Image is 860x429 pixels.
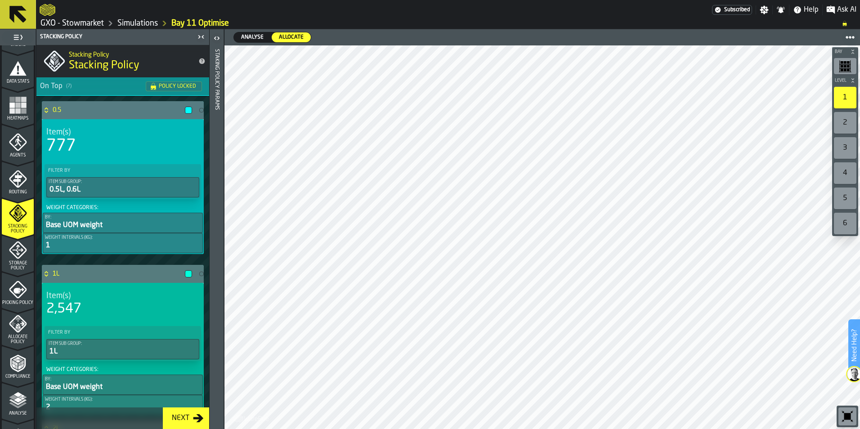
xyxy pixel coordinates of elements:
div: Item Sub Group: [49,179,197,184]
div: By: [45,377,201,382]
span: Item(s) [46,127,71,137]
div: button-toolbar-undefined [832,211,858,236]
li: menu Heatmaps [2,88,34,124]
div: Item Sub Group: [49,341,197,346]
div: title-Stacking Policy [36,45,209,77]
div: 1L [42,265,196,283]
span: Level [833,78,848,83]
div: button-toolbar-undefined [832,85,858,110]
h4: 0.5 [53,107,181,114]
div: By: [45,215,201,220]
li: menu Agents [2,125,34,161]
label: button-toggle-Help [789,4,822,15]
label: Need Help? [849,320,859,371]
div: button-toolbar-undefined [832,110,858,135]
li: menu Analyse [2,383,34,419]
div: Next [168,413,193,424]
div: thumb [272,32,311,42]
div: PolicyFilterItem-Item Sub Group [46,177,199,197]
div: 6 [834,213,856,234]
label: Filter By [46,328,199,337]
div: PolicyFilterItem-Item Sub Group [46,339,199,359]
div: On Top [40,81,146,92]
span: Bay [833,49,848,54]
div: stat-Item(s) [43,120,203,162]
span: Help [804,4,819,15]
div: button-toolbar-undefined [837,406,858,427]
span: Data Stats [2,79,34,84]
span: Stacking Policy [2,224,34,234]
span: Agents [2,153,34,158]
li: menu Orders [2,14,34,50]
div: 4 [834,162,856,184]
header: Staking Policy Params [210,29,224,429]
div: 2 [45,402,201,413]
div: PolicyFilterItem-Weight Intervals (kg) [43,233,203,253]
a: link-to-/wh/i/1f322264-80fa-4175-88bb-566e6213dfa5/simulations/f62f2817-2fdc-4218-a339-12a7715aead4 [171,18,229,28]
span: Stacking Policy [69,58,139,73]
h3: title-section-[object Object] [36,77,209,96]
div: Menu Subscription [712,5,752,15]
li: menu Storage Policy [2,235,34,271]
div: Title [46,291,199,301]
li: menu Compliance [2,346,34,382]
a: logo-header [226,409,277,427]
div: PolicyFilterItem-By [43,375,203,395]
span: Routing [2,190,34,195]
label: Filter By [46,166,199,175]
button: button- [832,76,858,85]
label: button-toggle-Toggle Full Menu [2,31,34,44]
li: menu Picking Policy [2,272,34,308]
div: status-Policy Locked [146,81,202,91]
div: thumb [234,32,271,42]
button: button-Next [163,407,209,429]
header: Stacking Policy [36,29,209,45]
div: 2 [834,112,856,134]
label: button-toggle-Notifications [773,5,789,14]
label: button-switch-multi-Allocate [271,32,311,43]
span: Compliance [2,374,34,379]
div: Base UOM weight [45,220,201,231]
label: button-toggle-Close me [195,31,207,42]
button: Item Sub Group:0.5L, 0.6L [46,177,199,197]
div: 777 [46,137,76,155]
a: logo-header [40,2,55,18]
span: Analyse [237,33,267,41]
div: Weight Intervals (kg): [45,397,201,402]
div: 1L [49,346,197,357]
div: 0.5 [42,101,196,119]
label: button-toggle-Ask AI [823,4,860,15]
span: Item(s) [46,291,71,301]
button: By:Base UOM weight [43,375,203,395]
label: button-switch-multi-Analyse [233,32,271,43]
span: Heatmaps [2,116,34,121]
label: button-toggle-Open [211,31,223,47]
a: link-to-/wh/i/1f322264-80fa-4175-88bb-566e6213dfa5/settings/billing [712,5,752,15]
h4: 1L [53,270,181,277]
div: Weight Intervals (kg): [45,235,201,240]
div: stat-Item(s) [43,284,203,324]
button: Weight Intervals (kg):1 [43,233,203,253]
a: link-to-/wh/i/1f322264-80fa-4175-88bb-566e6213dfa5 [40,18,104,28]
div: 3 [834,137,856,159]
nav: Breadcrumb [40,18,856,29]
span: Analyse [2,411,34,416]
div: PolicyFilterItem-Weight Intervals (kg) [43,395,203,415]
div: Weight Categories: [46,366,99,373]
div: button-toolbar-undefined [832,135,858,161]
li: menu Routing [2,161,34,197]
div: button-toolbar-undefined [832,56,858,76]
span: Storage Policy [2,261,34,271]
button: Item Sub Group:1L [46,339,199,359]
div: Title [46,127,199,137]
div: Weight Categories: [46,205,99,211]
div: Stacking Policy [38,34,195,40]
li: menu Data Stats [2,51,34,87]
h2: Sub Title [69,49,191,58]
div: PolicyFilterItem-By [43,213,203,233]
li: menu Allocate Policy [2,309,34,345]
li: menu Stacking Policy [2,198,34,234]
div: 5 [834,188,856,209]
button: By:Base UOM weight [43,213,203,233]
span: Subscribed [724,7,750,13]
